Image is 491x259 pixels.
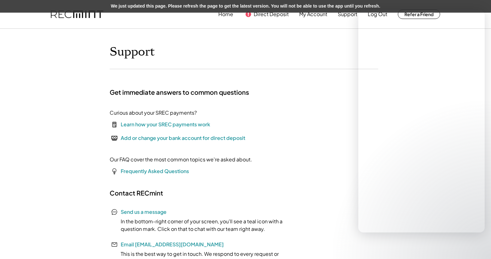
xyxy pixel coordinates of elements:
[121,208,167,215] font: Send us a message
[110,218,299,233] div: In the bottom-right corner of your screen, you'll see a teal icon with a question mark. Click on ...
[121,241,224,248] a: Email [EMAIL_ADDRESS][DOMAIN_NAME]
[470,238,485,253] iframe: Intercom live chat
[110,156,252,163] div: Our FAQ cover the most common topics we're asked about.
[338,8,357,21] button: Support
[358,10,485,232] iframe: Intercom live chat
[218,8,233,21] button: Home
[254,8,289,21] button: Direct Deposit
[121,134,245,142] div: Add or change your bank account for direct deposit
[110,189,163,197] h2: Contact RECmint
[110,45,155,59] h1: Support
[110,88,249,96] h2: Get immediate answers to common questions
[51,10,103,18] img: recmint-logotype%403x.png
[121,168,189,174] a: Frequently Asked Questions
[121,121,210,128] div: Learn how your SREC payments work
[110,109,197,117] div: Curious about your SREC payments?
[299,8,327,21] button: My Account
